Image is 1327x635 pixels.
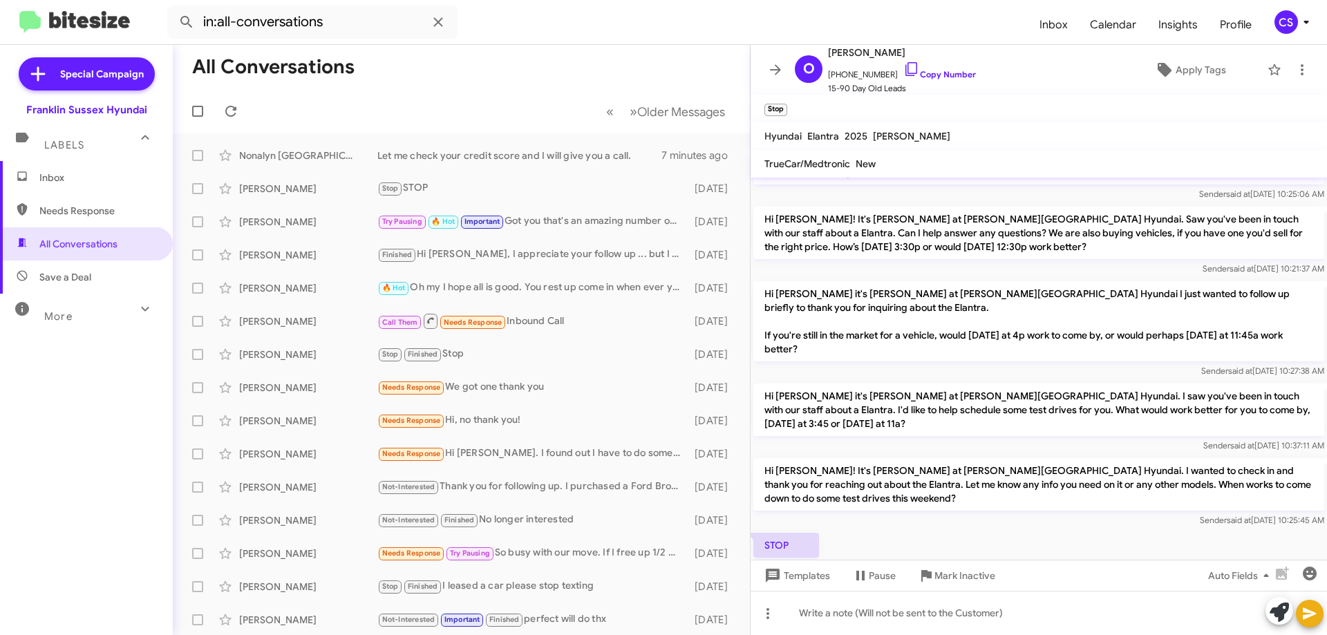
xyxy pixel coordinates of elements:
[382,515,435,524] span: Not-Interested
[688,314,739,328] div: [DATE]
[688,348,739,361] div: [DATE]
[688,215,739,229] div: [DATE]
[39,270,91,284] span: Save a Deal
[382,184,399,193] span: Stop
[688,182,739,196] div: [DATE]
[1208,563,1274,588] span: Auto Fields
[1228,366,1252,376] span: said at
[60,67,144,81] span: Special Campaign
[688,580,739,594] div: [DATE]
[239,513,377,527] div: [PERSON_NAME]
[934,563,995,588] span: Mark Inactive
[464,217,500,226] span: Important
[828,82,976,95] span: 15-90 Day Old Leads
[192,56,355,78] h1: All Conversations
[1197,563,1286,588] button: Auto Fields
[239,182,377,196] div: [PERSON_NAME]
[44,310,73,323] span: More
[803,58,815,80] span: O
[873,130,950,142] span: [PERSON_NAME]
[637,104,725,120] span: Older Messages
[39,171,157,184] span: Inbox
[239,149,377,162] div: Nonalyn [GEOGRAPHIC_DATA]
[382,549,441,558] span: Needs Response
[239,314,377,328] div: [PERSON_NAME]
[869,563,896,588] span: Pause
[377,446,688,462] div: Hi [PERSON_NAME]. I found out I have to do some major repairs on my house so I'm going to hold of...
[382,615,435,624] span: Not-Interested
[764,130,802,142] span: Hyundai
[598,97,622,126] button: Previous
[377,346,688,362] div: Stop
[1199,189,1324,199] span: Sender [DATE] 10:25:06 AM
[377,149,661,162] div: Let me check your credit score and I will give you a call.
[688,381,739,395] div: [DATE]
[408,350,438,359] span: Finished
[239,215,377,229] div: [PERSON_NAME]
[751,563,841,588] button: Templates
[1079,5,1147,45] a: Calendar
[39,237,117,251] span: All Conversations
[382,582,399,591] span: Stop
[26,103,147,117] div: Franklin Sussex Hyundai
[377,214,688,229] div: Got you that's an amazing number on it. give me a shout when your back up id like to see there wo...
[1203,440,1324,451] span: Sender [DATE] 10:37:11 AM
[377,312,688,330] div: Inbound Call
[382,250,413,259] span: Finished
[239,381,377,395] div: [PERSON_NAME]
[688,513,739,527] div: [DATE]
[688,480,739,494] div: [DATE]
[1200,515,1324,525] span: Sender [DATE] 10:25:45 AM
[377,280,688,296] div: Oh my I hope all is good. You rest up come in when ever you are feeling better
[239,547,377,560] div: [PERSON_NAME]
[377,545,688,561] div: So busy with our move. If I free up 1/2 day, I'll check back. Thanks
[688,281,739,295] div: [DATE]
[1028,5,1079,45] a: Inbox
[1274,10,1298,34] div: CS
[377,180,688,196] div: STOP
[167,6,458,39] input: Search
[382,350,399,359] span: Stop
[377,247,688,263] div: Hi [PERSON_NAME], I appreciate your follow up ... but I did buy a 2025 Tucson SEL Convenience AWD...
[688,547,739,560] div: [DATE]
[450,549,490,558] span: Try Pausing
[753,383,1324,436] p: Hi [PERSON_NAME] it's [PERSON_NAME] at [PERSON_NAME][GEOGRAPHIC_DATA] Hyundai. I saw you've been ...
[377,578,688,594] div: I leased a car please stop texting
[828,44,976,61] span: [PERSON_NAME]
[1226,189,1250,199] span: said at
[903,69,976,79] a: Copy Number
[377,612,688,627] div: perfect will do thx
[382,318,418,327] span: Call Them
[382,217,422,226] span: Try Pausing
[828,61,976,82] span: [PHONE_NUMBER]
[239,580,377,594] div: [PERSON_NAME]
[239,414,377,428] div: [PERSON_NAME]
[377,512,688,528] div: No longer interested
[431,217,455,226] span: 🔥 Hot
[1176,57,1226,82] span: Apply Tags
[753,533,819,558] p: STOP
[764,104,787,116] small: Stop
[856,158,876,170] span: New
[841,563,907,588] button: Pause
[377,379,688,395] div: We got one thank you
[382,449,441,458] span: Needs Response
[1227,515,1251,525] span: said at
[382,283,406,292] span: 🔥 Hot
[377,479,688,495] div: Thank you for following up. I purchased a Ford Bronco.
[753,207,1324,259] p: Hi [PERSON_NAME]! It's [PERSON_NAME] at [PERSON_NAME][GEOGRAPHIC_DATA] Hyundai. Saw you've been i...
[764,158,850,170] span: TrueCar/Medtronic
[688,248,739,262] div: [DATE]
[382,482,435,491] span: Not-Interested
[19,57,155,91] a: Special Campaign
[1209,5,1263,45] span: Profile
[39,204,157,218] span: Needs Response
[1147,5,1209,45] a: Insights
[807,130,839,142] span: Elantra
[489,615,520,624] span: Finished
[239,248,377,262] div: [PERSON_NAME]
[606,103,614,120] span: «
